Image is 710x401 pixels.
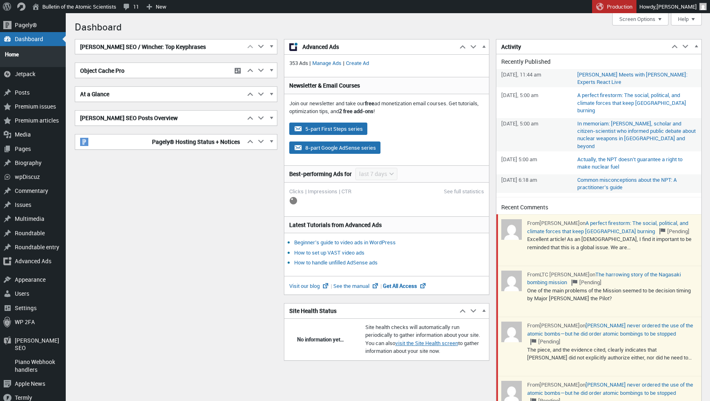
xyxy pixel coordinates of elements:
img: pagely-w-on-b20x20.png [80,138,88,146]
p: Join our newsletter and take our ad monetization email courses. Get tutorials, optimization tips,... [289,100,484,116]
div: No information yet… [289,335,352,343]
a: Edit “Trump Meets with Putin: Experts React Live” [577,71,696,86]
h3: Best-performing Ads for [289,170,352,178]
span: [Pending] [568,278,602,286]
p: Excellent article! As an [DEMOGRAPHIC_DATA], I find it important to be reminded that this is a gl... [527,235,692,251]
a: [PERSON_NAME] never ordered the use of the atomic bombs—but he did order atomic bombings to be st... [527,322,693,337]
h2: [PERSON_NAME] SEO / Wincher: Top Keyphrases [75,39,245,54]
p: The piece, and the evidence cited, clearly indicates that [PERSON_NAME] did not explicitly author... [527,346,692,362]
h1: Dashboard [75,17,702,35]
a: See the manual [333,282,383,290]
cite: LTC [PERSON_NAME] [539,271,590,278]
span: [DATE], 5:00 am [501,120,573,150]
h3: Newsletter & Email Courses [289,81,484,90]
a: Edit “Actually, the NPT doesn’t guarantee a right to make nuclear fuel” [577,155,696,170]
p: Site health checks will automatically run periodically to gather information about your site. You... [365,323,484,355]
a: Beginner’s guide to video ads in WordPress [294,239,396,246]
h2: Site Health Status [284,304,457,318]
span: Advanced Ads [302,43,452,51]
p: From on [527,271,696,287]
strong: free [365,100,374,107]
a: Edit “Common misconceptions about the NPT: A practitioner’s guide” [577,176,696,191]
h2: Activity [496,39,669,54]
a: Create Ad [344,59,371,67]
button: 5-part First Steps series [289,123,367,135]
button: Screen Options [612,13,669,25]
span: [DATE], 5:00 am [501,91,573,114]
a: visit the Site Health screen [395,339,458,347]
p: From on [527,322,696,346]
button: Help [671,13,702,25]
h2: Pagely® Hosting Status + Notices [75,134,245,149]
a: Manage Ads [311,59,343,67]
h2: Object Cache Pro [75,63,230,78]
strong: 2 free add-ons [339,107,373,115]
cite: [PERSON_NAME] [539,322,580,329]
a: The harrowing story of the Nagasaki bombing mission [527,271,681,286]
span: [DATE] 6:18 am [501,176,573,191]
h3: Recently Published [501,58,696,66]
cite: [PERSON_NAME] [539,219,580,227]
img: loading [289,197,297,205]
a: A perfect firestorm: The social, political, and climate forces that keep [GEOGRAPHIC_DATA] burning [527,219,688,235]
h3: Latest Tutorials from Advanced Ads [289,221,484,229]
a: Visit our blog [289,282,333,290]
h2: [PERSON_NAME] SEO Posts Overview [75,111,245,125]
a: [PERSON_NAME] never ordered the use of the atomic bombs—but he did order atomic bombings to be st... [527,381,693,396]
a: Edit “In memoriam: R. Rajaraman, scholar and citizen-scientist who informed public debate about n... [577,120,696,150]
button: 8-part Google AdSense series [289,141,380,154]
span: [Pending] [527,338,560,345]
p: 353 Ads | | [289,59,484,67]
p: From on [527,219,696,235]
span: [Pending] [656,227,689,235]
cite: [PERSON_NAME] [539,381,580,388]
h3: Recent Comments [501,203,696,211]
a: Edit “A perfect firestorm: The social, political, and climate forces that keep Athens burning” [577,91,696,114]
span: [DATE], 11:44 am [501,71,573,86]
h2: At a Glance [75,87,245,102]
span: [PERSON_NAME] [657,3,697,10]
a: Get All Access [383,282,427,290]
a: How to set up VAST video ads [294,249,364,256]
p: One of the main problems of the Mission seemed to be decision timing by Major [PERSON_NAME] the P... [527,287,691,302]
span: [DATE] 5:00 am [501,155,573,170]
a: How to handle unfilled AdSense ads [294,259,378,266]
